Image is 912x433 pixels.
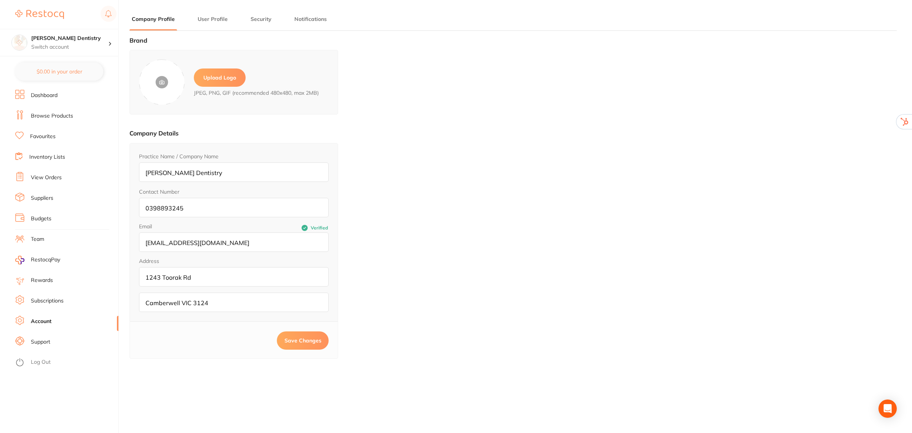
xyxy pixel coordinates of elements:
img: Hartwell Dentistry [12,35,27,50]
button: Company Profile [129,16,177,23]
a: Subscriptions [31,297,64,305]
a: Budgets [31,215,51,223]
legend: Address [139,258,159,264]
label: Company Details [129,129,179,137]
p: Switch account [31,43,108,51]
span: RestocqPay [31,256,60,264]
button: $0.00 in your order [15,62,103,81]
label: Brand [129,37,147,44]
label: Practice Name / Company Name [139,153,219,159]
a: Restocq Logo [15,6,64,23]
label: Upload Logo [194,68,246,87]
button: Save Changes [277,331,329,350]
button: Notifications [292,16,329,23]
div: Open Intercom Messenger [878,400,897,418]
label: Email [139,223,234,229]
a: Support [31,338,50,346]
label: Contact Number [139,189,179,195]
a: RestocqPay [15,256,60,264]
span: Verified [311,225,328,231]
img: Restocq Logo [15,10,64,19]
a: Account [31,318,51,325]
a: Rewards [31,277,53,284]
span: Save Changes [284,337,321,344]
button: Security [248,16,274,23]
span: JPEG, PNG, GIF (recommended 480x480, max 2MB) [194,90,319,96]
img: RestocqPay [15,256,24,264]
a: Dashboard [31,92,57,99]
a: View Orders [31,174,62,181]
a: Favourites [30,133,56,140]
a: Team [31,236,44,243]
a: Suppliers [31,194,53,202]
a: Log Out [31,358,51,366]
a: Inventory Lists [29,153,65,161]
button: User Profile [195,16,230,23]
a: Browse Products [31,112,73,120]
h4: Hartwell Dentistry [31,35,108,42]
button: Log Out [15,357,116,369]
